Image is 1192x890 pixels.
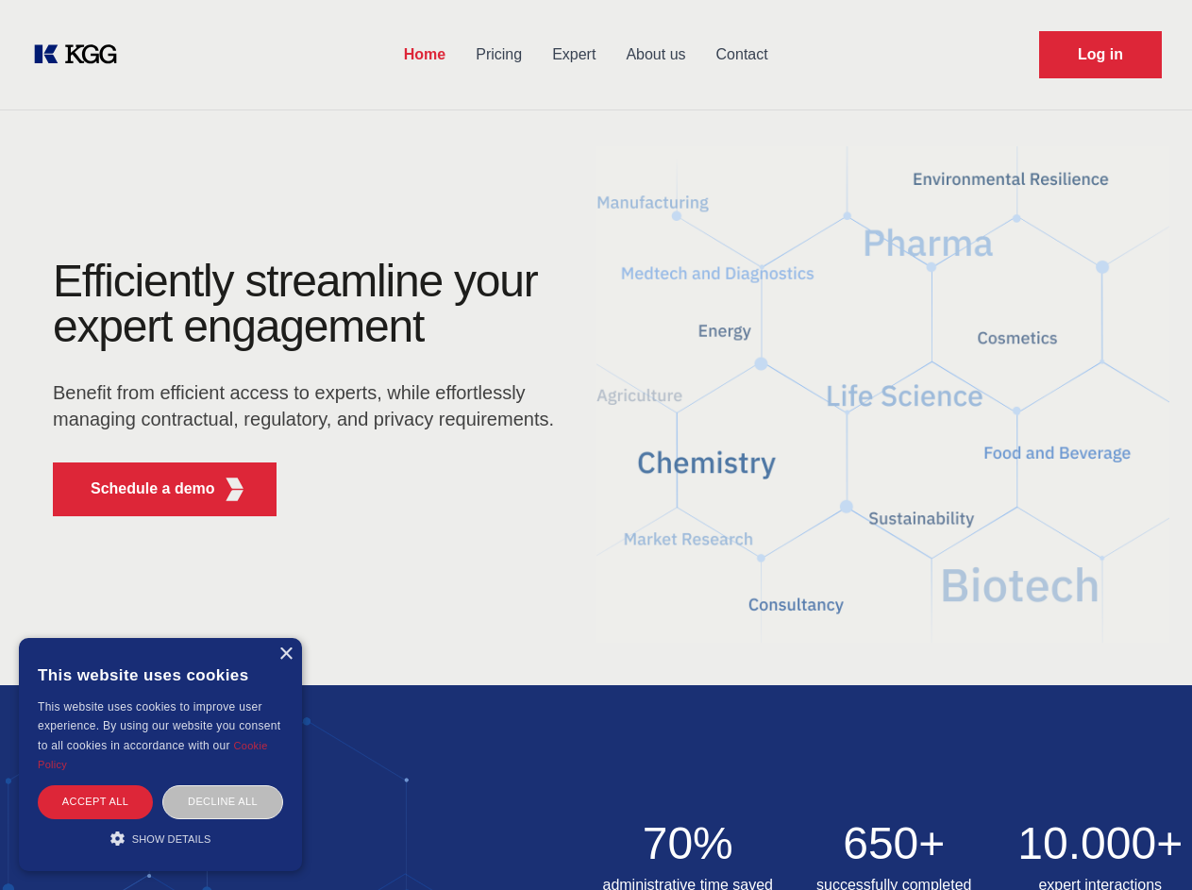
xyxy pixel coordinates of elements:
div: Close [278,647,293,662]
h2: 70% [596,821,781,866]
p: Benefit from efficient access to experts, while effortlessly managing contractual, regulatory, an... [53,379,566,432]
h2: 650+ [802,821,986,866]
a: Contact [701,30,783,79]
a: Cookie Policy [38,740,268,770]
a: Expert [537,30,611,79]
div: Decline all [162,785,283,818]
div: Accept all [38,785,153,818]
img: KGG Fifth Element RED [596,123,1170,666]
img: KGG Fifth Element RED [223,478,246,501]
button: Schedule a demoKGG Fifth Element RED [53,462,277,516]
div: This website uses cookies [38,652,283,697]
a: KOL Knowledge Platform: Talk to Key External Experts (KEE) [30,40,132,70]
a: Home [389,30,461,79]
p: Schedule a demo [91,478,215,500]
a: Request Demo [1039,31,1162,78]
span: Show details [132,833,211,845]
span: This website uses cookies to improve user experience. By using our website you consent to all coo... [38,700,280,752]
a: About us [611,30,700,79]
div: Show details [38,829,283,848]
a: Pricing [461,30,537,79]
h1: Efficiently streamline your expert engagement [53,259,566,349]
